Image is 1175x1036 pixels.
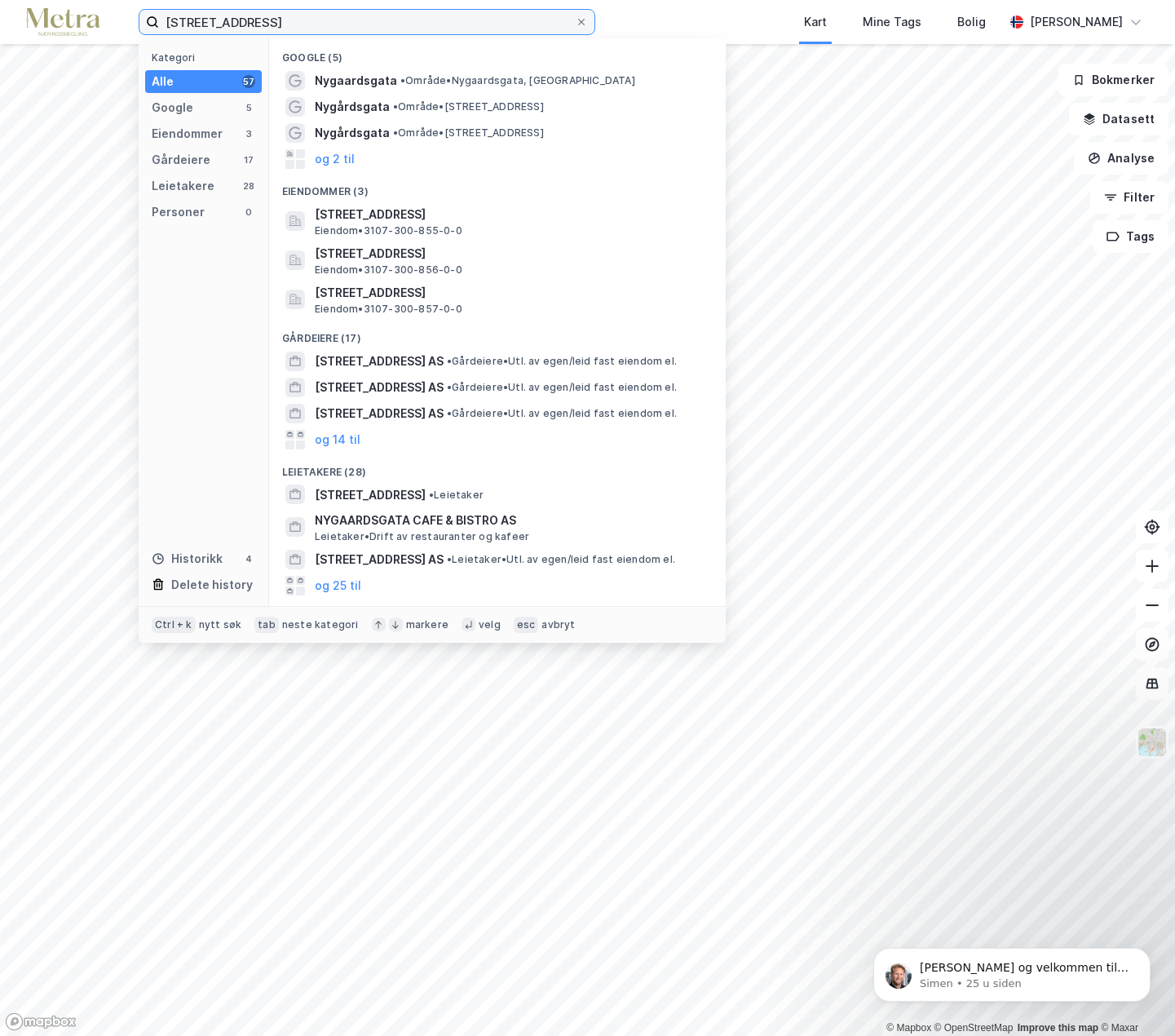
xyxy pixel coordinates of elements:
[804,12,827,32] div: Kart
[242,179,255,193] div: 28
[152,617,196,633] div: Ctrl + k
[315,430,360,449] button: og 14 til
[886,1022,931,1034] a: Mapbox
[5,1012,77,1031] a: Mapbox homepage
[152,549,223,569] div: Historikk
[315,576,361,595] button: og 25 til
[315,244,706,263] span: [STREET_ADDRESS]
[315,550,444,569] span: [STREET_ADDRESS] AS
[393,100,398,113] span: •
[400,74,405,86] span: •
[269,319,726,348] div: Gårdeiere (17)
[849,914,1175,1028] iframe: Intercom notifications melding
[242,75,255,88] div: 57
[957,12,986,32] div: Bolig
[152,176,214,196] div: Leietakere
[315,149,355,169] button: og 2 til
[282,618,359,631] div: neste kategori
[269,599,726,628] div: Historikk (4)
[269,38,726,68] div: Google (5)
[315,511,706,530] span: NYGAARDSGATA CAFE & BISTRO AS
[1090,181,1168,214] button: Filter
[447,381,452,393] span: •
[429,489,484,502] span: Leietaker
[242,552,255,565] div: 4
[393,100,544,113] span: Område • [STREET_ADDRESS]
[447,355,452,367] span: •
[152,202,205,222] div: Personer
[406,618,448,631] div: markere
[479,618,501,631] div: velg
[315,205,706,224] span: [STREET_ADDRESS]
[269,172,726,201] div: Eiendommer (3)
[315,71,397,91] span: Nygaardsgata
[1074,142,1168,175] button: Analyse
[26,8,99,37] img: metra-logo.256734c3b2bbffee19d4.png
[514,617,539,633] div: esc
[447,381,677,394] span: Gårdeiere • Utl. av egen/leid fast eiendom el.
[152,150,210,170] div: Gårdeiere
[393,126,544,139] span: Område • [STREET_ADDRESS]
[242,101,255,114] div: 5
[1030,12,1123,32] div: [PERSON_NAME]
[863,12,921,32] div: Mine Tags
[315,352,444,371] span: [STREET_ADDRESS] AS
[152,51,262,64] div: Kategori
[152,98,193,117] div: Google
[315,404,444,423] span: [STREET_ADDRESS] AS
[447,407,677,420] span: Gårdeiere • Utl. av egen/leid fast eiendom el.
[1137,727,1168,758] img: Z
[254,617,279,633] div: tab
[1058,64,1168,96] button: Bokmerker
[315,283,706,303] span: [STREET_ADDRESS]
[171,575,253,595] div: Delete history
[159,10,575,34] input: Søk på adresse, matrikkel, gårdeiere, leietakere eller personer
[400,74,635,87] span: Område • Nygaardsgata, [GEOGRAPHIC_DATA]
[242,153,255,166] div: 17
[269,453,726,482] div: Leietakere (28)
[393,126,398,139] span: •
[541,618,575,631] div: avbryt
[315,303,462,316] span: Eiendom • 3107-300-857-0-0
[152,124,223,144] div: Eiendommer
[1018,1022,1098,1034] a: Improve this map
[199,618,242,631] div: nytt søk
[315,485,426,505] span: [STREET_ADDRESS]
[1069,103,1168,135] button: Datasett
[447,355,677,368] span: Gårdeiere • Utl. av egen/leid fast eiendom el.
[315,530,529,543] span: Leietaker • Drift av restauranter og kafeer
[447,407,452,419] span: •
[152,72,174,91] div: Alle
[242,127,255,140] div: 3
[315,263,462,277] span: Eiendom • 3107-300-856-0-0
[242,206,255,219] div: 0
[315,123,390,143] span: Nygårdsgata
[1093,220,1168,253] button: Tags
[429,489,434,501] span: •
[315,224,462,237] span: Eiendom • 3107-300-855-0-0
[315,97,390,117] span: Nygårdsgata
[447,553,675,566] span: Leietaker • Utl. av egen/leid fast eiendom el.
[934,1022,1014,1034] a: OpenStreetMap
[315,378,444,397] span: [STREET_ADDRESS] AS
[447,553,452,565] span: •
